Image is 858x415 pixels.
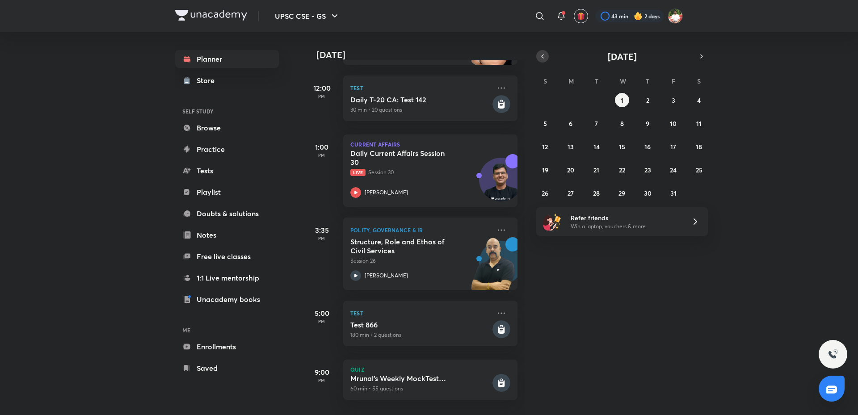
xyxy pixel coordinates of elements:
button: October 3, 2025 [666,93,681,107]
abbr: October 7, 2025 [595,119,598,128]
abbr: October 14, 2025 [593,143,600,151]
abbr: Thursday [646,77,649,85]
h5: Mrunal's Weekly MockTest Pillar3B_Currency_Exchange_SDR [350,374,491,383]
abbr: October 25, 2025 [696,166,702,174]
h5: Daily T-20 CA: Test 142 [350,95,491,104]
abbr: October 24, 2025 [670,166,677,174]
img: Company Logo [175,10,247,21]
abbr: October 26, 2025 [542,189,548,197]
abbr: October 13, 2025 [568,143,574,151]
abbr: October 11, 2025 [696,119,702,128]
button: October 23, 2025 [640,163,655,177]
abbr: October 8, 2025 [620,119,624,128]
button: October 1, 2025 [615,93,629,107]
button: October 9, 2025 [640,116,655,130]
div: Store [197,75,220,86]
button: October 18, 2025 [692,139,706,154]
button: October 16, 2025 [640,139,655,154]
abbr: October 28, 2025 [593,189,600,197]
button: UPSC CSE - GS [269,7,345,25]
h6: ME [175,323,279,338]
abbr: October 12, 2025 [542,143,548,151]
button: October 7, 2025 [589,116,604,130]
abbr: Monday [568,77,574,85]
h5: Structure, Role and Ethos of Civil Services [350,237,462,255]
button: October 22, 2025 [615,163,629,177]
p: Session 26 [350,257,491,265]
span: [DATE] [608,50,637,63]
button: October 2, 2025 [640,93,655,107]
abbr: October 5, 2025 [543,119,547,128]
abbr: October 9, 2025 [646,119,649,128]
p: PM [304,377,340,383]
button: October 10, 2025 [666,116,681,130]
a: Practice [175,140,279,158]
abbr: October 18, 2025 [696,143,702,151]
p: Current Affairs [350,142,510,147]
abbr: October 21, 2025 [593,166,599,174]
button: October 8, 2025 [615,116,629,130]
abbr: October 30, 2025 [644,189,652,197]
p: 180 min • 2 questions [350,331,491,339]
abbr: Tuesday [595,77,598,85]
h5: 3:35 [304,225,340,235]
a: Store [175,71,279,89]
abbr: October 15, 2025 [619,143,625,151]
p: Test [350,83,491,93]
button: October 24, 2025 [666,163,681,177]
a: Saved [175,359,279,377]
a: 1:1 Live mentorship [175,269,279,287]
abbr: October 4, 2025 [697,96,701,105]
button: October 20, 2025 [564,163,578,177]
button: October 4, 2025 [692,93,706,107]
h5: Daily Current Affairs Session 30 [350,149,462,167]
a: Planner [175,50,279,68]
abbr: October 10, 2025 [670,119,677,128]
button: October 31, 2025 [666,186,681,200]
abbr: October 27, 2025 [568,189,574,197]
abbr: October 31, 2025 [670,189,677,197]
abbr: Friday [672,77,675,85]
button: October 27, 2025 [564,186,578,200]
button: October 17, 2025 [666,139,681,154]
button: October 5, 2025 [538,116,552,130]
p: PM [304,319,340,324]
abbr: October 23, 2025 [644,166,651,174]
a: Tests [175,162,279,180]
p: PM [304,235,340,241]
button: October 25, 2025 [692,163,706,177]
abbr: October 1, 2025 [621,96,623,105]
img: Avatar [479,163,522,205]
button: [DATE] [549,50,695,63]
p: [PERSON_NAME] [365,189,408,197]
button: avatar [574,9,588,23]
abbr: October 6, 2025 [569,119,572,128]
p: [PERSON_NAME] [365,272,408,280]
abbr: Saturday [697,77,701,85]
button: October 6, 2025 [564,116,578,130]
img: ttu [828,349,838,360]
abbr: October 16, 2025 [644,143,651,151]
button: October 26, 2025 [538,186,552,200]
p: Win a laptop, vouchers & more [571,222,681,231]
p: Polity, Governance & IR [350,225,491,235]
p: 30 min • 20 questions [350,106,491,114]
button: October 12, 2025 [538,139,552,154]
button: October 14, 2025 [589,139,604,154]
button: October 29, 2025 [615,186,629,200]
h4: [DATE] [316,50,526,60]
button: October 11, 2025 [692,116,706,130]
a: Playlist [175,183,279,201]
p: PM [304,152,340,158]
abbr: October 17, 2025 [670,143,676,151]
abbr: October 2, 2025 [646,96,649,105]
h5: 12:00 [304,83,340,93]
button: October 30, 2025 [640,186,655,200]
a: Unacademy books [175,290,279,308]
button: October 13, 2025 [564,139,578,154]
h5: 1:00 [304,142,340,152]
button: October 19, 2025 [538,163,552,177]
button: October 28, 2025 [589,186,604,200]
p: Test [350,308,491,319]
a: Browse [175,119,279,137]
